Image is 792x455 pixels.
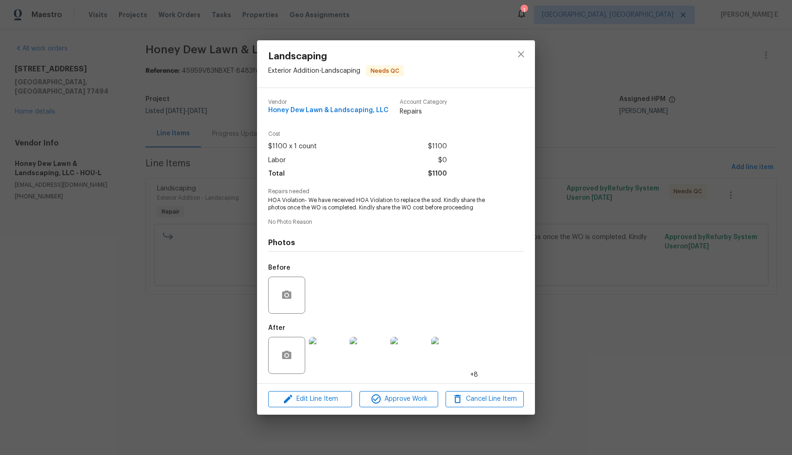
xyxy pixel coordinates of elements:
span: Vendor [268,99,389,105]
span: Needs QC [367,66,403,76]
button: close [510,43,532,65]
span: No Photo Reason [268,219,524,225]
span: Repairs [400,107,447,116]
span: $1100 [428,140,447,153]
h5: After [268,325,285,331]
span: Honey Dew Lawn & Landscaping, LLC [268,107,389,114]
button: Approve Work [359,391,438,407]
span: $0 [438,154,447,167]
span: HOA Violation- We have received HOA Violation to replace the sod. Kindly share the photos once th... [268,196,498,212]
span: $1100 [428,167,447,181]
button: Edit Line Item [268,391,352,407]
span: Repairs needed [268,189,524,195]
h4: Photos [268,238,524,247]
span: Labor [268,154,286,167]
h5: Before [268,265,290,271]
div: 1 [521,6,527,15]
span: $1100 x 1 count [268,140,317,153]
span: Cost [268,131,447,137]
span: +8 [470,370,478,379]
span: Account Category [400,99,447,105]
span: Landscaping [268,51,404,62]
span: Approve Work [362,393,435,405]
span: Exterior Addition - Landscaping [268,68,360,74]
button: Cancel Line Item [446,391,524,407]
span: Edit Line Item [271,393,349,405]
span: Total [268,167,285,181]
span: Cancel Line Item [448,393,521,405]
